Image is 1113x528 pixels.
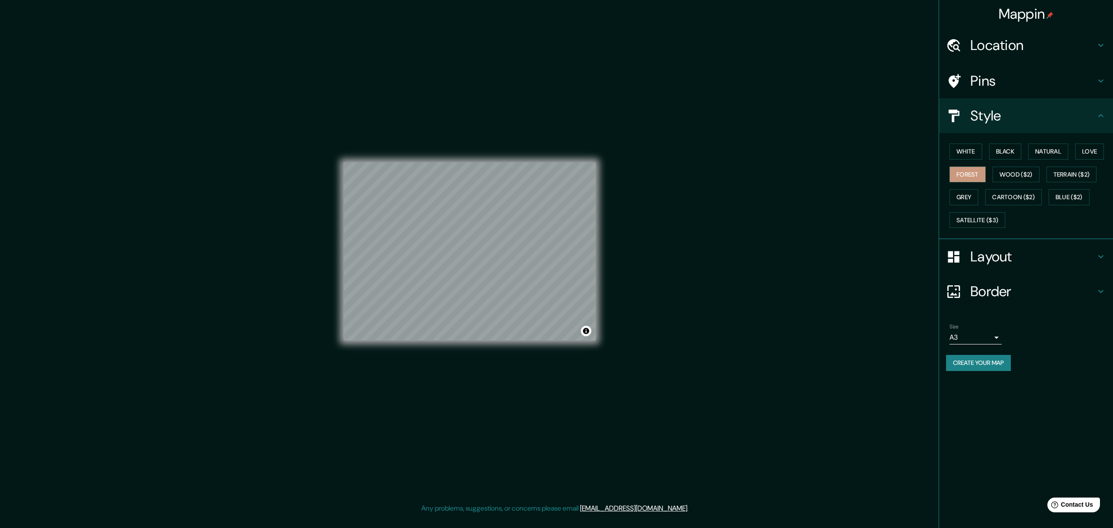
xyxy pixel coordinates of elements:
[1046,12,1053,19] img: pin-icon.png
[1075,144,1104,160] button: Love
[970,283,1096,300] h4: Border
[946,355,1011,371] button: Create your map
[1036,494,1103,518] iframe: Help widget launcher
[950,167,986,183] button: Forest
[343,162,596,341] canvas: Map
[985,189,1042,205] button: Cartoon ($2)
[580,504,687,513] a: [EMAIL_ADDRESS][DOMAIN_NAME]
[939,28,1113,63] div: Location
[989,144,1022,160] button: Black
[421,503,689,514] p: Any problems, suggestions, or concerns please email .
[970,107,1096,124] h4: Style
[939,98,1113,133] div: Style
[939,63,1113,98] div: Pins
[970,248,1096,265] h4: Layout
[950,212,1005,228] button: Satellite ($3)
[950,144,982,160] button: White
[690,503,692,514] div: .
[581,326,591,336] button: Toggle attribution
[1049,189,1090,205] button: Blue ($2)
[970,72,1096,90] h4: Pins
[950,323,959,331] label: Size
[939,274,1113,309] div: Border
[950,331,1002,344] div: A3
[689,503,690,514] div: .
[950,189,978,205] button: Grey
[970,37,1096,54] h4: Location
[1046,167,1097,183] button: Terrain ($2)
[939,239,1113,274] div: Layout
[993,167,1040,183] button: Wood ($2)
[999,5,1054,23] h4: Mappin
[1028,144,1068,160] button: Natural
